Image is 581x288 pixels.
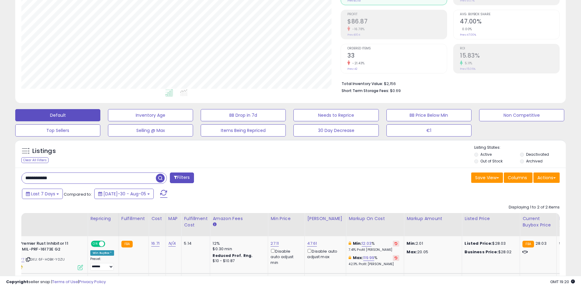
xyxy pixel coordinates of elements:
button: [DATE]-30 - Aug-05 [94,189,154,199]
button: Last 7 Days [22,189,63,199]
div: Markup on Cost [349,215,401,222]
span: Ordered Items [347,47,447,50]
div: Displaying 1 to 2 of 2 items [509,204,560,210]
h2: 15.83% [460,52,559,60]
p: Listing States: [474,145,566,151]
div: Fulfillment [121,215,146,222]
div: Disable auto adjust min [271,248,300,265]
div: Min Price [271,215,302,222]
a: Terms of Use [52,279,78,285]
button: €1 [386,124,472,137]
th: The percentage added to the cost of goods (COGS) that forms the calculator for Min & Max prices. [346,213,404,236]
div: Cost [151,215,163,222]
div: % [349,241,399,252]
a: N/A [168,240,176,247]
div: seller snap | | [6,279,106,285]
button: Inventory Age [108,109,193,121]
a: 16.71 [151,240,160,247]
div: Markup Amount [407,215,459,222]
div: Preset: [90,257,114,271]
span: OFF [104,241,114,247]
span: Compared to: [64,191,92,197]
label: Archived [526,158,543,164]
button: BB Price Below Min [386,109,472,121]
strong: Min: [407,240,416,246]
b: Min: [353,240,362,246]
small: Prev: 15.06% [460,67,475,71]
span: Avg. Buybox Share [460,13,559,16]
div: $10 - $10.87 [213,258,263,264]
a: 12.03 [362,240,371,247]
small: 0.00% [460,27,472,31]
small: 5.11% [463,61,472,66]
div: Fulfillment Cost [184,215,207,228]
span: Profit [347,13,447,16]
small: FBA [121,241,133,247]
button: Items Being Repriced [201,124,286,137]
div: Clear All Filters [21,157,48,163]
small: -16.78% [350,27,365,31]
h5: Listings [32,147,56,155]
div: Current Buybox Price [522,215,554,228]
button: Save View [471,172,503,183]
b: Max: [353,255,364,261]
a: Privacy Policy [79,279,106,285]
button: Selling @ Max [108,124,193,137]
button: Default [15,109,100,121]
div: Amazon Fees [213,215,265,222]
span: Columns [508,175,527,181]
div: [PERSON_NAME] [307,215,343,222]
strong: Copyright [6,279,28,285]
span: | SKU: 6F-H0BK-Y0ZU [25,257,65,262]
span: ON [91,241,99,247]
b: Reduced Prof. Rng. [213,253,253,258]
a: 27.11 [271,240,279,247]
p: 20.05 [407,249,457,255]
div: MAP [168,215,179,222]
b: Listed Price: [464,240,492,246]
div: Disable auto adjust max [307,248,341,260]
b: Short Term Storage Fees: [342,88,389,93]
div: 95% [559,241,579,246]
button: Non Competitive [479,109,564,121]
small: Prev: $104 [347,33,360,37]
span: 28.03 [536,240,547,246]
span: $0.69 [390,88,401,94]
span: Last 7 Days [31,191,55,197]
small: FBA [522,241,534,247]
p: 7.41% Profit [PERSON_NAME] [349,248,399,252]
b: Business Price: [464,249,498,255]
div: 5.14 [184,241,205,246]
div: Win BuyBox * [90,250,114,256]
div: Repricing [90,215,116,222]
label: Active [480,152,492,157]
label: Out of Stock [480,158,503,164]
label: Deactivated [526,152,549,157]
p: 2.01 [407,241,457,246]
button: Needs to Reprice [293,109,378,121]
div: Listed Price [464,215,517,222]
button: Columns [504,172,533,183]
h2: 33 [347,52,447,60]
div: $28.03 [464,241,515,246]
small: Prev: 42 [347,67,357,71]
a: 119.99 [363,255,374,261]
span: [DATE]-30 - Aug-05 [103,191,146,197]
div: 12% [213,241,263,246]
span: 2025-08-14 19:20 GMT [550,279,575,285]
p: 42.11% Profit [PERSON_NAME] [349,262,399,266]
i: hazardous material [17,265,23,269]
button: Top Sellers [15,124,100,137]
div: % [349,255,399,266]
button: 30 Day Decrease [293,124,378,137]
small: -21.43% [350,61,365,66]
button: Actions [533,172,560,183]
div: $28.02 [464,249,515,255]
b: Total Inventory Value: [342,81,383,86]
small: Prev: 47.00% [460,33,476,37]
div: $0.30 min [213,246,263,252]
h2: 47.00% [460,18,559,26]
a: 47.61 [307,240,317,247]
button: Filters [170,172,194,183]
li: $2,156 [342,80,555,87]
